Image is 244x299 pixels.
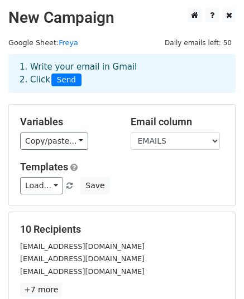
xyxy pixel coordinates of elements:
a: Load... [20,177,63,194]
a: Templates [20,161,68,173]
span: Daily emails left: 50 [161,37,236,49]
small: [EMAIL_ADDRESS][DOMAIN_NAME] [20,254,145,263]
a: Copy/paste... [20,133,88,150]
h5: Variables [20,116,114,128]
a: Daily emails left: 50 [161,38,236,47]
a: Freya [59,38,78,47]
h2: New Campaign [8,8,236,27]
a: +7 more [20,283,62,297]
span: Send [51,73,82,87]
div: 1. Write your email in Gmail 2. Click [11,61,233,86]
small: [EMAIL_ADDRESS][DOMAIN_NAME] [20,242,145,251]
iframe: Chat Widget [188,246,244,299]
small: Google Sheet: [8,38,78,47]
small: [EMAIL_ADDRESS][DOMAIN_NAME] [20,267,145,276]
h5: 10 Recipients [20,223,224,236]
h5: Email column [131,116,224,128]
button: Save [80,177,109,194]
